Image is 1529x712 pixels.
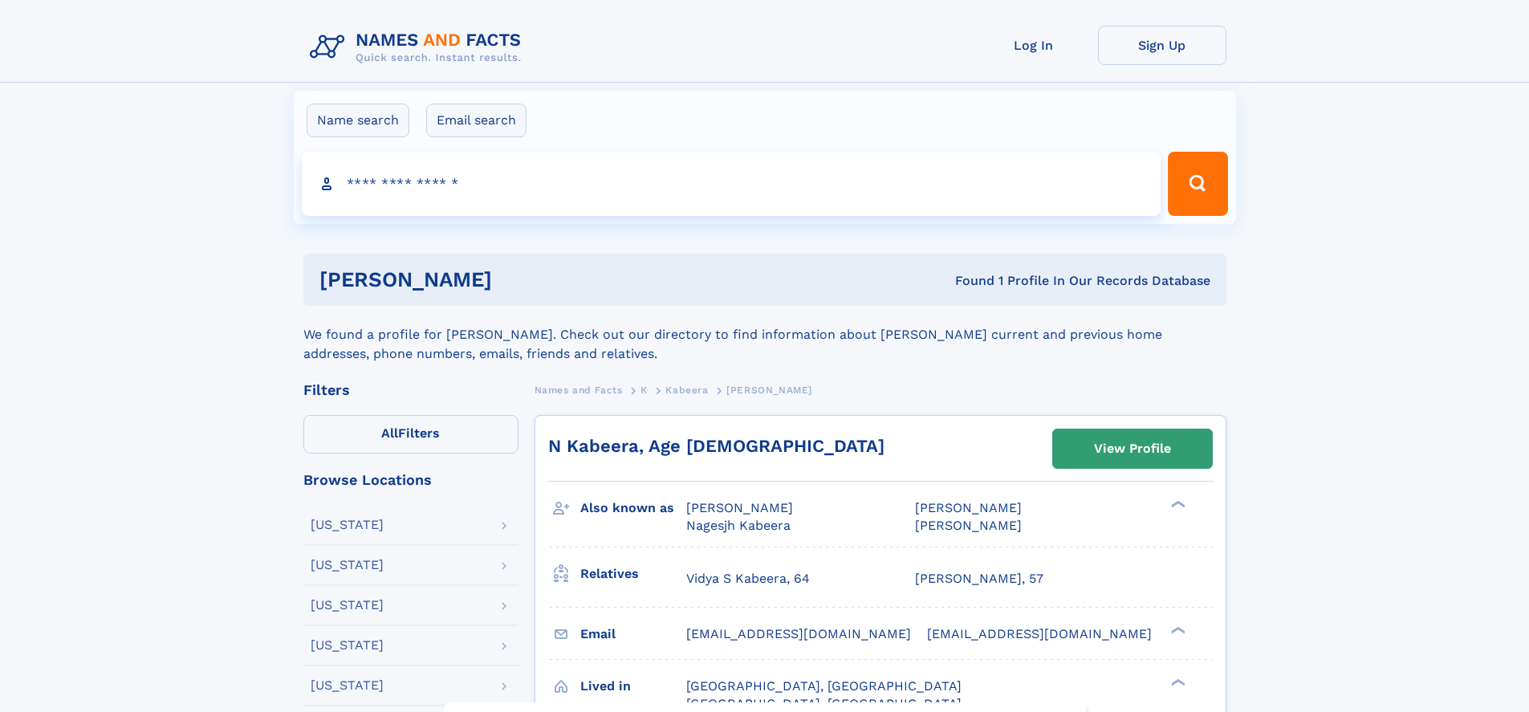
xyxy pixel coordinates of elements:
[311,519,384,531] div: [US_STATE]
[665,384,708,396] span: Kabeera
[927,626,1152,641] span: [EMAIL_ADDRESS][DOMAIN_NAME]
[686,570,810,588] a: Vidya S Kabeera, 64
[580,673,686,700] h3: Lived in
[311,679,384,692] div: [US_STATE]
[307,104,409,137] label: Name search
[535,380,623,400] a: Names and Facts
[1167,499,1186,510] div: ❯
[580,494,686,522] h3: Also known as
[686,518,791,533] span: Nagesjh Kabeera
[381,425,398,441] span: All
[1167,677,1186,687] div: ❯
[1168,152,1227,216] button: Search Button
[580,560,686,588] h3: Relatives
[1094,430,1171,467] div: View Profile
[640,380,648,400] a: K
[311,599,384,612] div: [US_STATE]
[665,380,708,400] a: Kabeera
[303,26,535,69] img: Logo Names and Facts
[970,26,1098,65] a: Log In
[311,639,384,652] div: [US_STATE]
[302,152,1161,216] input: search input
[1098,26,1226,65] a: Sign Up
[311,559,384,572] div: [US_STATE]
[915,518,1022,533] span: [PERSON_NAME]
[686,500,793,515] span: [PERSON_NAME]
[303,383,518,397] div: Filters
[426,104,527,137] label: Email search
[303,415,518,454] label: Filters
[1053,429,1212,468] a: View Profile
[548,436,884,456] a: N Kabeera, Age [DEMOGRAPHIC_DATA]
[686,678,962,694] span: [GEOGRAPHIC_DATA], [GEOGRAPHIC_DATA]
[723,272,1210,290] div: Found 1 Profile In Our Records Database
[686,626,911,641] span: [EMAIL_ADDRESS][DOMAIN_NAME]
[303,473,518,487] div: Browse Locations
[1167,625,1186,635] div: ❯
[640,384,648,396] span: K
[319,270,724,290] h1: [PERSON_NAME]
[726,384,812,396] span: [PERSON_NAME]
[915,570,1043,588] a: [PERSON_NAME], 57
[580,620,686,648] h3: Email
[915,500,1022,515] span: [PERSON_NAME]
[303,306,1226,364] div: We found a profile for [PERSON_NAME]. Check out our directory to find information about [PERSON_N...
[686,696,962,711] span: [GEOGRAPHIC_DATA], [GEOGRAPHIC_DATA]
